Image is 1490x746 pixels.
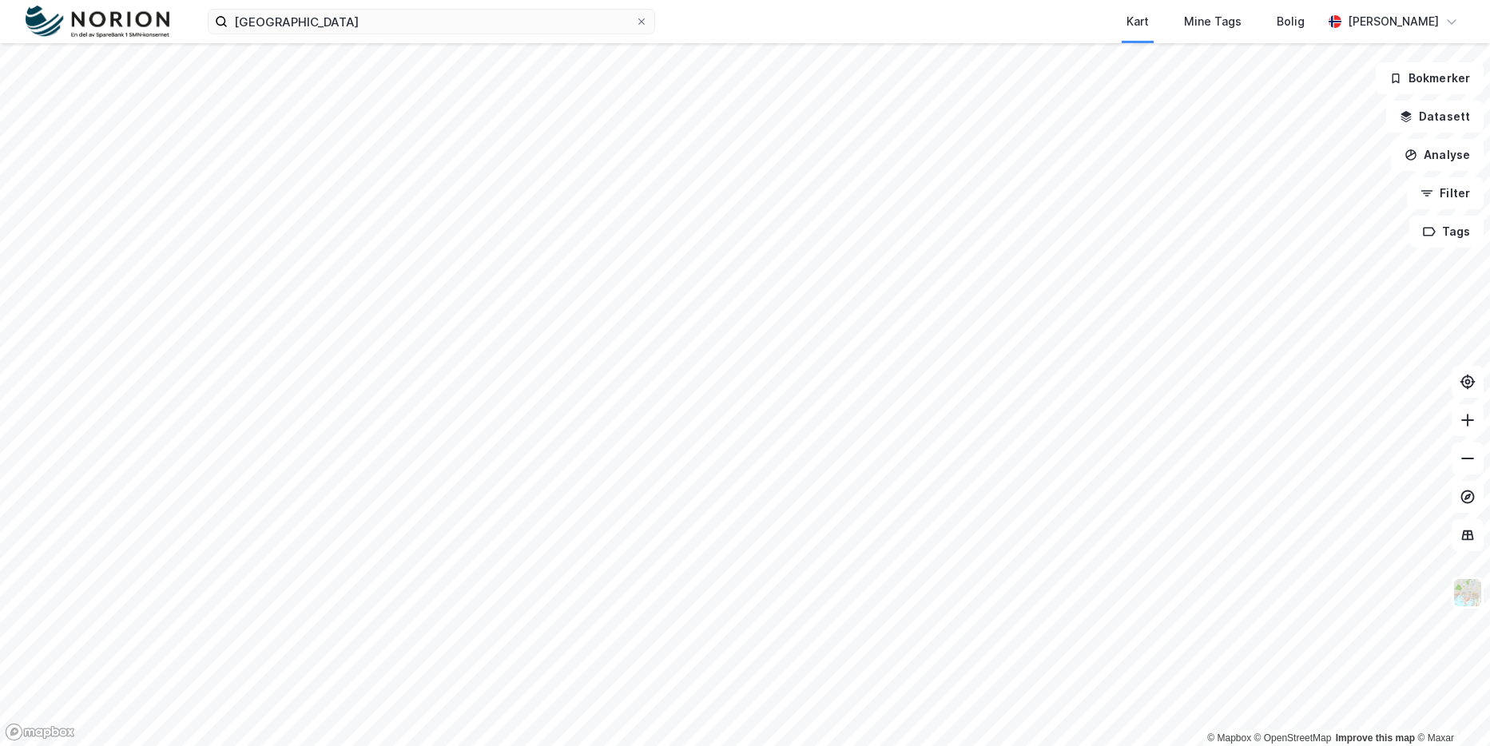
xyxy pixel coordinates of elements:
[1126,12,1149,31] div: Kart
[1410,669,1490,746] iframe: Chat Widget
[26,6,169,38] img: norion-logo.80e7a08dc31c2e691866.png
[228,10,635,34] input: Søk på adresse, matrikkel, gårdeiere, leietakere eller personer
[1376,62,1484,94] button: Bokmerker
[1391,139,1484,171] button: Analyse
[1277,12,1305,31] div: Bolig
[1386,101,1484,133] button: Datasett
[5,723,75,741] a: Mapbox homepage
[1207,732,1251,744] a: Mapbox
[1407,177,1484,209] button: Filter
[1348,12,1439,31] div: [PERSON_NAME]
[1409,216,1484,248] button: Tags
[1336,732,1415,744] a: Improve this map
[1410,669,1490,746] div: Kontrollprogram for chat
[1452,577,1483,608] img: Z
[1184,12,1242,31] div: Mine Tags
[1254,732,1332,744] a: OpenStreetMap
